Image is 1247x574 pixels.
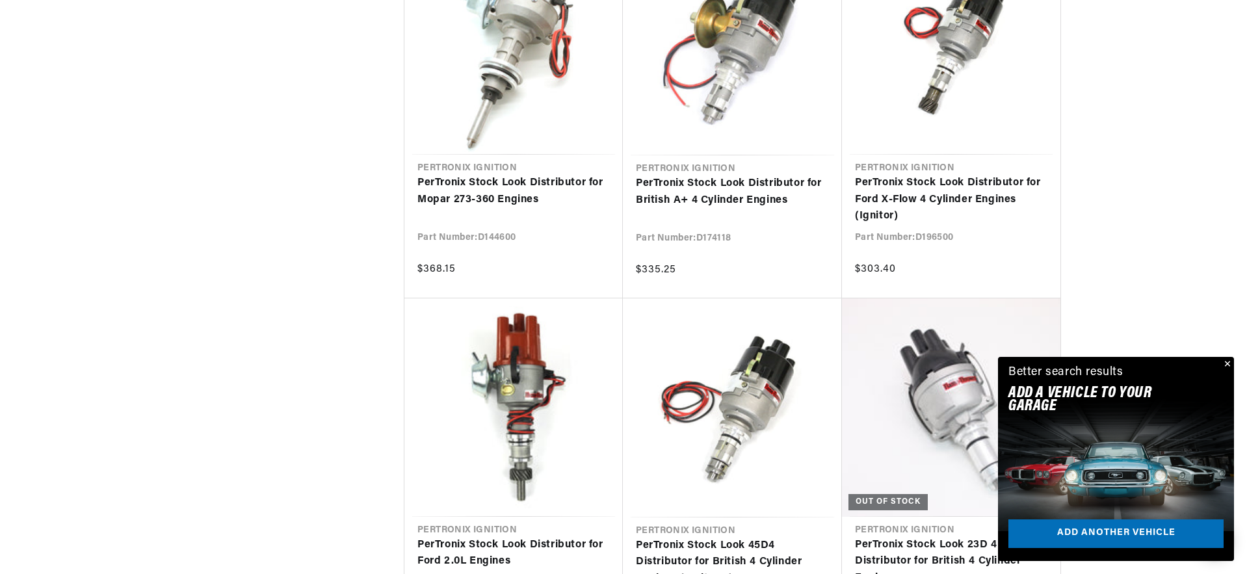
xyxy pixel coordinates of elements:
a: PerTronix Stock Look Distributor for Ford 2.0L Engines [417,537,610,570]
h2: Add A VEHICLE to your garage [1008,387,1191,413]
button: Close [1218,357,1234,372]
a: PerTronix Stock Look Distributor for Ford X-Flow 4 Cylinder Engines (Ignitor) [855,175,1047,225]
div: Better search results [1008,363,1123,382]
a: PerTronix Stock Look Distributor for Mopar 273-360 Engines [417,175,610,208]
a: PerTronix Stock Look Distributor for British A+ 4 Cylinder Engines [636,176,829,209]
a: Add another vehicle [1008,519,1224,549]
